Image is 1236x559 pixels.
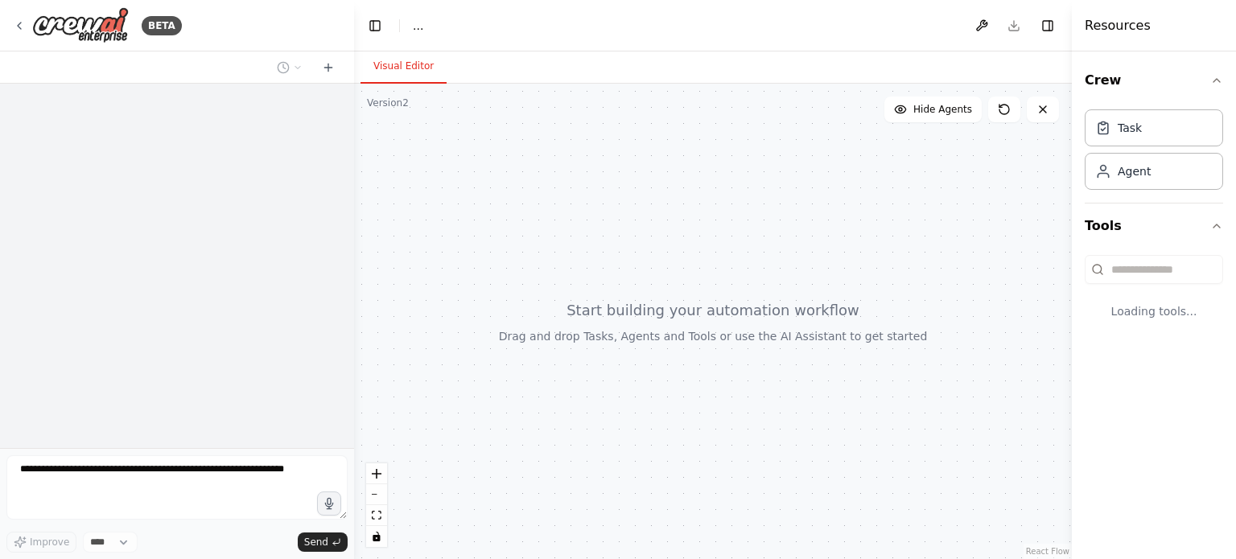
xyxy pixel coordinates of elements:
button: zoom out [366,484,387,505]
div: Loading tools... [1085,290,1223,332]
h4: Resources [1085,16,1151,35]
button: Switch to previous chat [270,58,309,77]
img: Logo [32,7,129,43]
span: ... [413,18,423,34]
span: Send [304,536,328,549]
button: Tools [1085,203,1223,249]
button: Improve [6,532,76,553]
div: Version 2 [367,97,409,109]
span: Improve [30,536,69,549]
div: Tools [1085,249,1223,345]
button: Send [298,532,348,552]
button: toggle interactivity [366,526,387,547]
button: Click to speak your automation idea [317,491,341,516]
button: fit view [366,505,387,526]
button: Start a new chat [315,58,341,77]
div: BETA [142,16,182,35]
div: Agent [1118,163,1151,179]
a: React Flow attribution [1026,547,1069,556]
span: Hide Agents [913,103,972,116]
button: Hide right sidebar [1036,14,1059,37]
button: zoom in [366,463,387,484]
button: Visual Editor [360,50,447,84]
div: Crew [1085,103,1223,203]
div: React Flow controls [366,463,387,547]
button: Hide left sidebar [364,14,386,37]
button: Hide Agents [884,97,982,122]
div: Task [1118,120,1142,136]
button: Crew [1085,58,1223,103]
nav: breadcrumb [413,18,423,34]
